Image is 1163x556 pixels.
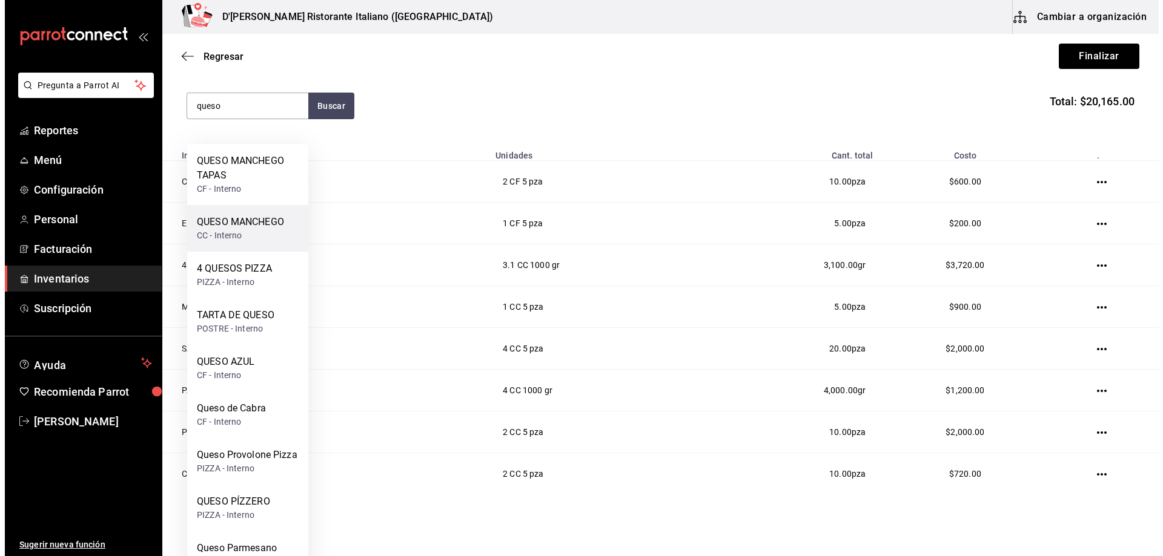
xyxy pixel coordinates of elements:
button: Finalizar [1054,44,1135,69]
th: Cant. total [698,143,875,161]
th: Insumo [157,143,483,161]
div: QUESO PÍZZERO [192,494,265,509]
div: POSTRE - Interno [192,322,270,335]
td: pza [698,328,875,370]
td: MARINERA [157,286,483,328]
span: $600.00 [944,177,976,186]
td: 4 QUESOS CC [157,244,483,286]
span: 5.00 [829,302,847,312]
td: gr [698,244,875,286]
td: pza [698,161,875,203]
div: QUESO AZUL [192,355,250,369]
div: Queso de Cabra [192,401,261,416]
span: Ayuda [29,356,131,370]
span: 4,000.00 [819,385,853,395]
td: PULPO [157,411,483,453]
td: pza [698,411,875,453]
span: 10.00 [824,177,847,186]
td: 1 CC 5 pza [483,286,698,328]
th: Unidades [483,143,698,161]
th: Costo [875,143,1045,161]
span: $200.00 [944,218,976,228]
td: ENSALADA DE LA CASA [157,203,483,244]
span: [PERSON_NAME] [29,413,147,430]
span: $900.00 [944,302,976,312]
td: CARPACCIO DE SALMON [157,161,483,203]
td: gr [698,370,875,411]
a: Pregunta a Parrot AI [8,88,149,100]
span: Reportes [29,122,147,139]
td: pza [698,453,875,495]
div: 4 QUESOS PIZZA [192,261,267,276]
button: Buscar [303,93,350,119]
span: 5.00 [829,218,847,228]
td: PARMESANO [157,370,483,411]
div: CF - Interno [192,183,294,195]
span: 20.00 [824,344,847,353]
th: . [1045,143,1154,161]
td: pza [698,203,875,244]
div: TARTA DE QUESO [192,308,270,322]
button: Regresar [177,51,239,62]
span: Menú [29,152,147,168]
span: 10.00 [824,469,847,479]
div: CF - Interno [192,369,250,382]
span: Recomienda Parrot [29,384,147,400]
span: $1,200.00 [941,385,979,395]
div: CC - Interno [192,229,279,242]
td: CHAMPIÑON M/B [157,453,483,495]
td: 4 CC 1000 gr [483,370,698,411]
span: Personal [29,211,147,227]
span: Regresar [199,51,239,62]
span: Configuración [29,182,147,198]
td: pza [698,286,875,328]
td: SALMON [157,328,483,370]
span: $2,000.00 [941,344,979,353]
h3: D'[PERSON_NAME] Ristorante Italiano ([GEOGRAPHIC_DATA]) [208,10,488,24]
div: CF - Interno [192,416,261,428]
td: 2 CC 5 pza [483,411,698,453]
input: Buscar insumo [182,93,303,119]
div: PIZZA - Interno [192,276,267,289]
span: $2,000.00 [941,427,979,437]
span: Facturación [29,241,147,257]
span: 10.00 [824,427,847,437]
span: $3,720.00 [941,260,979,270]
span: Pregunta a Parrot AI [33,79,130,92]
span: Inventarios [29,270,147,287]
span: 3,100.00 [819,260,853,270]
span: Total: $20,165.00 [1045,93,1130,110]
td: 4 CC 5 pza [483,328,698,370]
span: Sugerir nueva función [15,538,147,551]
button: Pregunta a Parrot AI [13,73,149,98]
td: 2 CC 5 pza [483,453,698,495]
td: 3.1 CC 1000 gr [483,244,698,286]
div: PIZZA - Interno [192,462,293,475]
span: $720.00 [944,469,976,479]
button: open_drawer_menu [133,31,143,41]
div: QUESO MANCHEGO TAPAS [192,154,294,183]
td: 1 CF 5 pza [483,203,698,244]
span: Suscripción [29,300,147,316]
div: QUESO MANCHEGO [192,215,279,229]
div: Queso Provolone Pizza [192,448,293,462]
div: PIZZA - Interno [192,509,265,522]
td: 2 CF 5 pza [483,161,698,203]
